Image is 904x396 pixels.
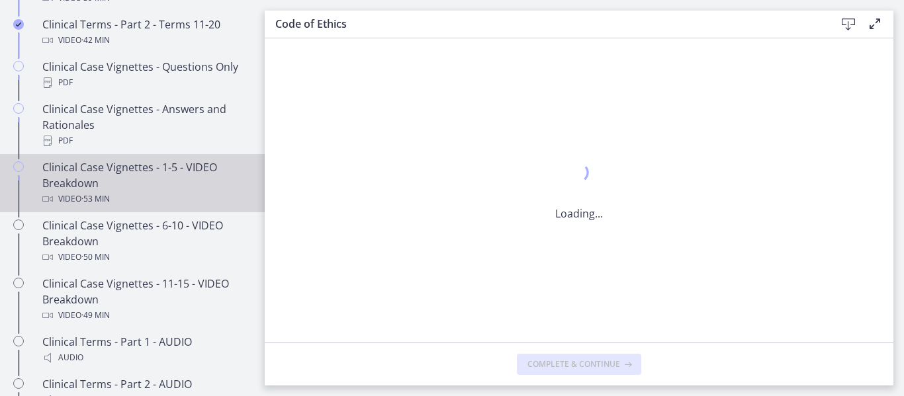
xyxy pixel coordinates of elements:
div: Clinical Case Vignettes - 11-15 - VIDEO Breakdown [42,276,249,323]
div: Video [42,191,249,207]
button: Complete & continue [517,354,641,375]
div: Clinical Case Vignettes - Questions Only [42,59,249,91]
div: Clinical Case Vignettes - 1-5 - VIDEO Breakdown [42,159,249,207]
div: 1 [555,159,603,190]
span: · 49 min [81,307,110,323]
div: Clinical Case Vignettes - 6-10 - VIDEO Breakdown [42,218,249,265]
div: Video [42,307,249,323]
div: PDF [42,133,249,149]
span: · 50 min [81,249,110,265]
div: Video [42,249,249,265]
div: Video [42,32,249,48]
span: Complete & continue [527,359,620,370]
div: PDF [42,75,249,91]
div: Clinical Case Vignettes - Answers and Rationales [42,101,249,149]
span: · 42 min [81,32,110,48]
h3: Code of Ethics [275,16,814,32]
div: Audio [42,350,249,366]
span: · 53 min [81,191,110,207]
div: Clinical Terms - Part 1 - AUDIO [42,334,249,366]
i: Completed [13,19,24,30]
p: Loading... [555,206,603,221]
div: Clinical Terms - Part 2 - Terms 11-20 [42,17,249,48]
